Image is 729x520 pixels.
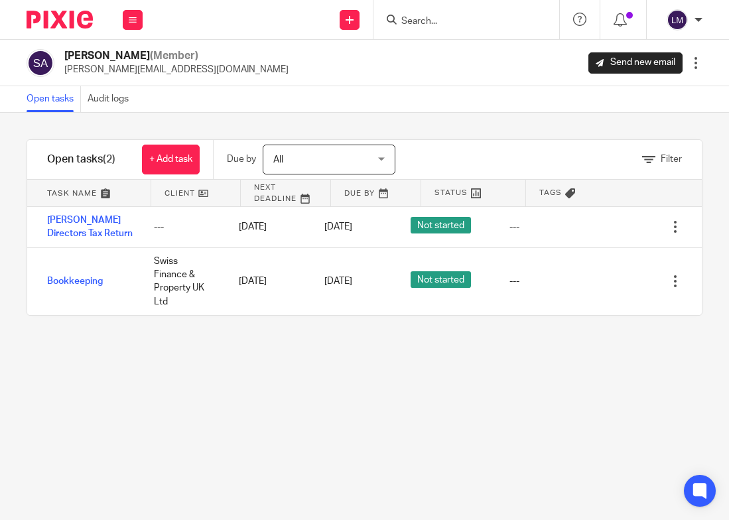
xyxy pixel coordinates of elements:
span: Not started [411,271,471,288]
a: Open tasks [27,86,81,112]
a: Bookkeeping [47,277,103,286]
span: Filter [661,155,682,164]
span: Status [434,187,468,198]
span: (Member) [150,50,198,61]
a: [PERSON_NAME] Directors Tax Return [47,216,133,238]
span: Tags [539,187,562,198]
div: --- [509,220,519,233]
span: Not started [411,217,471,233]
p: Due by [227,153,256,166]
a: + Add task [142,145,200,174]
p: [PERSON_NAME][EMAIL_ADDRESS][DOMAIN_NAME] [64,63,289,76]
a: Audit logs [88,86,135,112]
div: --- [141,214,226,240]
div: [DATE] [226,214,311,240]
a: Send new email [588,52,683,74]
input: Search [400,16,519,28]
div: [DATE] [226,268,311,294]
div: Swiss Finance & Property UK Ltd [141,248,226,315]
img: Pixie [27,11,93,29]
span: (2) [103,154,115,164]
h1: Open tasks [47,153,115,166]
span: [DATE] [324,277,352,286]
img: svg%3E [27,49,54,77]
span: All [273,155,283,164]
img: svg%3E [667,9,688,31]
span: [DATE] [324,222,352,231]
h2: [PERSON_NAME] [64,49,289,63]
div: --- [509,275,519,288]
